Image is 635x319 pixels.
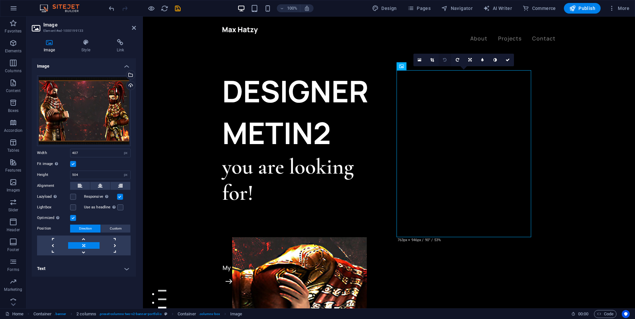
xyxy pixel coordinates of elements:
[5,168,21,173] p: Features
[426,54,439,66] a: Crop mode
[277,4,300,12] button: 100%
[606,3,632,14] button: More
[105,39,136,53] h4: Link
[520,3,559,14] button: Commerce
[37,203,70,211] label: Lightbox
[4,128,22,133] p: Accordion
[33,310,242,318] nav: breadcrumb
[37,214,70,222] label: Optimized
[483,5,512,12] span: AI Writer
[84,193,117,201] label: Responsive
[69,39,105,53] h4: Style
[199,310,220,318] span: . columns-box
[15,290,23,292] button: 3
[569,5,595,12] span: Publish
[501,54,514,66] a: Confirm ( Ctrl ⏎ )
[37,160,70,168] label: Fit image
[178,310,196,318] span: Click to select. Double-click to edit
[287,4,297,12] h6: 100%
[4,287,22,292] p: Marketing
[5,28,21,34] p: Favorites
[441,5,473,12] span: Navigator
[369,3,400,14] div: Design (Ctrl+Alt+Y)
[101,225,130,233] button: Custom
[571,310,589,318] h6: Session time
[164,312,167,316] i: This element is a customizable preset
[7,267,19,272] p: Forms
[32,39,69,53] h4: Image
[369,3,400,14] button: Design
[304,5,310,11] i: On resize automatically adjust zoom level to fit chosen device.
[70,225,101,233] button: Direction
[147,4,155,12] button: Click here to leave preview mode and continue editing
[161,5,168,12] i: Reload page
[594,310,616,318] button: Code
[43,28,123,34] h3: Element #ed-1000199133
[79,225,92,233] span: Direction
[489,54,501,66] a: Greyscale
[107,4,115,12] button: undo
[7,247,19,252] p: Footer
[110,225,122,233] span: Custom
[464,54,476,66] a: Change orientation
[413,54,426,66] a: Select files from the file manager, stock photos, or upload file(s)
[476,54,489,66] a: Blur
[578,310,588,318] span: 00 00
[76,310,96,318] span: Click to select. Double-click to edit
[609,5,629,12] span: More
[37,76,131,146] div: fara_t13-WlT2vpeXU7XX4f1MEUDF0A.jpg
[99,310,162,318] span: . preset-columns-two-v2-banner-portfolio
[622,310,630,318] button: Usercentrics
[160,4,168,12] button: reload
[37,193,70,201] label: Lazyload
[8,108,19,113] p: Boxes
[230,310,242,318] span: Click to select. Double-click to edit
[439,54,451,66] a: Rotate left 90°
[372,5,397,12] span: Design
[32,261,136,277] h4: Text
[564,3,601,14] button: Publish
[5,48,22,54] p: Elements
[43,22,136,28] h2: Image
[7,227,20,233] p: Header
[407,5,431,12] span: Pages
[174,4,182,12] button: save
[8,207,19,213] p: Slider
[33,310,52,318] span: Click to select. Double-click to edit
[32,58,136,70] h4: Image
[15,282,23,284] button: 2
[439,3,475,14] button: Navigator
[84,203,117,211] label: Use as headline
[108,5,115,12] i: Undo: Change image (Ctrl+Z)
[37,225,70,233] label: Position
[54,310,66,318] span: . banner
[37,173,70,177] label: Height
[15,273,23,275] button: 1
[37,151,70,155] label: Width
[451,54,464,66] a: Rotate right 90°
[481,3,515,14] button: AI Writer
[38,4,88,12] img: Editor Logo
[583,311,584,316] span: :
[523,5,556,12] span: Commerce
[174,5,182,12] i: Save (Ctrl+S)
[7,148,19,153] p: Tables
[37,182,70,190] label: Alignment
[405,3,433,14] button: Pages
[6,88,21,93] p: Content
[5,68,21,74] p: Columns
[7,187,20,193] p: Images
[5,310,23,318] a: Click to cancel selection. Double-click to open Pages
[597,310,614,318] span: Code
